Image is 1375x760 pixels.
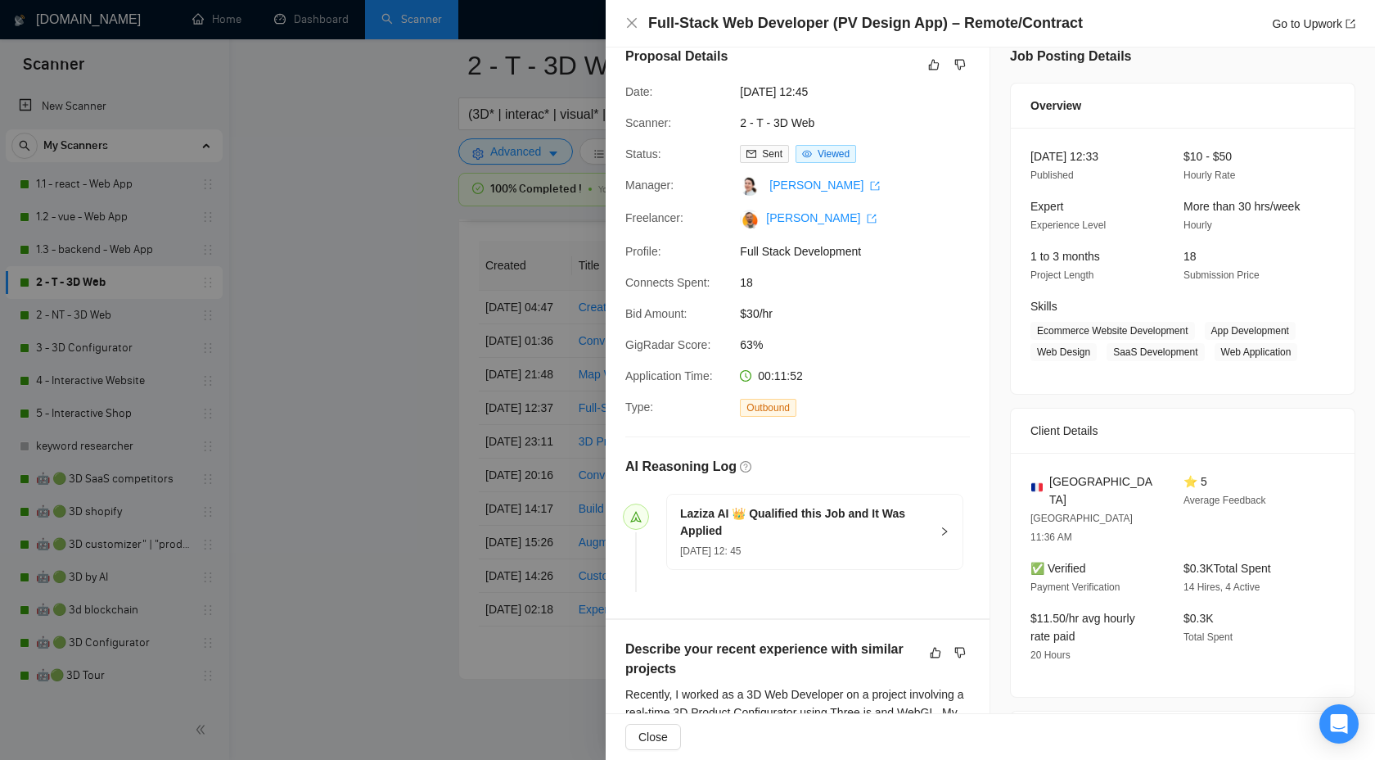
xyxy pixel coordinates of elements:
[1183,269,1260,281] span: Submission Price
[625,16,638,30] button: Close
[1030,322,1195,340] span: Ecommerce Website Development
[625,116,671,129] span: Scanner:
[625,724,681,750] button: Close
[625,47,728,66] h5: Proposal Details
[740,83,985,101] span: [DATE] 12:45
[1183,495,1266,506] span: Average Feedback
[680,545,741,557] span: [DATE] 12: 45
[766,211,877,224] a: [PERSON_NAME] export
[1030,300,1057,313] span: Skills
[1346,19,1355,29] span: export
[625,338,710,351] span: GigRadar Score:
[1183,200,1300,213] span: More than 30 hrs/week
[648,13,1083,34] h4: Full-Stack Web Developer (PV Design App) – Remote/Contract
[1030,200,1063,213] span: Expert
[1030,269,1093,281] span: Project Length
[740,242,985,260] span: Full Stack Development
[1183,219,1212,231] span: Hourly
[950,55,970,75] button: dislike
[1030,712,1335,756] div: Job Description
[1030,170,1074,181] span: Published
[1183,581,1260,593] span: 14 Hires, 4 Active
[625,640,918,679] h5: Describe your recent experience with similar projects
[940,527,949,536] span: right
[625,369,713,382] span: Application Time:
[1010,47,1131,66] h5: Job Posting Details
[954,58,966,71] span: dislike
[680,505,930,540] h5: Laziza AI 👑 Qualified this Job and It Was Applied
[758,369,803,382] span: 00:11:52
[1030,649,1071,661] span: 20 Hours
[1319,704,1359,744] div: Open Intercom Messenger
[746,149,756,159] span: mail
[762,148,782,160] span: Sent
[1030,409,1335,453] div: Client Details
[625,457,737,477] h5: AI Reasoning Log
[928,58,940,71] span: like
[740,210,760,229] img: c1wBjjJnyc_icxeYQ0rlyri2JQvdkHlJk_uVMLQ-_aUSBzU_TggEdemaQ7R5FBI5JS
[818,148,850,160] span: Viewed
[1183,170,1235,181] span: Hourly Rate
[1031,482,1043,493] img: 🇫🇷
[740,305,985,323] span: $30/hr
[1183,562,1271,575] span: $0.3K Total Spent
[1183,612,1214,625] span: $0.3K
[1030,612,1135,643] span: $11.50/hr avg hourly rate paid
[1183,150,1232,163] span: $10 - $50
[1030,97,1081,115] span: Overview
[625,147,661,161] span: Status:
[1030,343,1097,361] span: Web Design
[740,399,796,417] span: Outbound
[1030,581,1120,593] span: Payment Verification
[867,214,877,224] span: export
[625,179,674,192] span: Manager:
[625,16,638,29] span: close
[630,511,642,522] span: send
[740,370,751,382] span: clock-circle
[924,55,944,75] button: like
[1272,17,1355,30] a: Go to Upworkexport
[926,643,945,663] button: like
[1183,250,1197,263] span: 18
[1030,562,1086,575] span: ✅ Verified
[638,728,668,746] span: Close
[1107,343,1204,361] span: SaaS Development
[740,274,985,292] span: 18
[1030,250,1100,263] span: 1 to 3 months
[1030,219,1106,231] span: Experience Level
[950,643,970,663] button: dislike
[954,646,966,659] span: dislike
[870,181,880,191] span: export
[625,400,653,414] span: Type:
[1049,473,1157,509] span: [GEOGRAPHIC_DATA]
[1183,631,1233,643] span: Total Spent
[740,336,985,354] span: 63%
[740,114,985,132] span: 2 - T - 3D Web
[1205,322,1296,340] span: App Development
[625,276,710,289] span: Connects Spent:
[625,211,683,224] span: Freelancer:
[1183,475,1207,488] span: ⭐ 5
[625,245,661,258] span: Profile:
[740,461,751,473] span: question-circle
[1030,513,1133,543] span: [GEOGRAPHIC_DATA] 11:36 AM
[802,149,812,159] span: eye
[625,85,652,98] span: Date:
[1030,150,1098,163] span: [DATE] 12:33
[1215,343,1298,361] span: Web Application
[769,179,880,192] a: [PERSON_NAME] export
[625,307,687,320] span: Bid Amount:
[930,646,941,659] span: like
